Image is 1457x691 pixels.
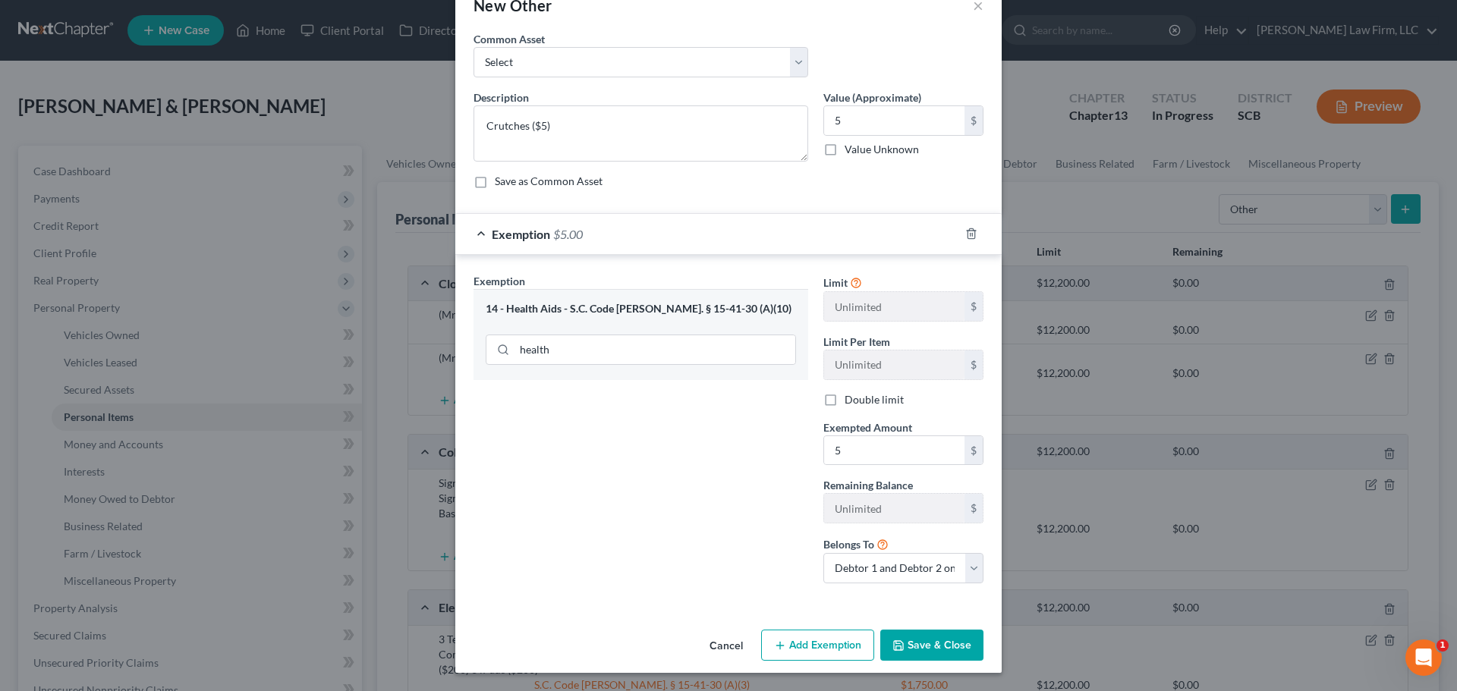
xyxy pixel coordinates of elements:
div: $ [965,436,983,465]
div: $ [965,494,983,523]
span: 1 [1437,639,1449,652]
label: Remaining Balance [823,477,913,493]
button: Save & Close [880,630,983,661]
input: 0.00 [824,106,965,135]
div: 14 - Health Aids - S.C. Code [PERSON_NAME]. § 15-41-30 (A)(10) [486,302,796,316]
label: Limit Per Item [823,334,890,350]
div: $ [965,350,983,379]
span: Description [474,91,529,104]
span: Exempted Amount [823,421,912,434]
input: -- [824,292,965,321]
iframe: Intercom live chat [1405,639,1442,676]
label: Double limit [845,392,904,407]
span: Exemption [492,227,550,241]
span: $5.00 [553,227,583,241]
span: Belongs To [823,538,874,551]
label: Save as Common Asset [495,174,603,189]
input: 0.00 [824,436,965,465]
label: Common Asset [474,31,545,47]
div: $ [965,292,983,321]
input: -- [824,350,965,379]
button: Cancel [697,631,755,661]
span: Exemption [474,275,525,287]
input: -- [824,494,965,523]
label: Value (Approximate) [823,90,921,105]
label: Value Unknown [845,142,919,157]
button: Add Exemption [761,630,874,661]
input: Search exemption rules... [515,335,795,364]
div: $ [965,106,983,135]
span: Limit [823,276,848,289]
